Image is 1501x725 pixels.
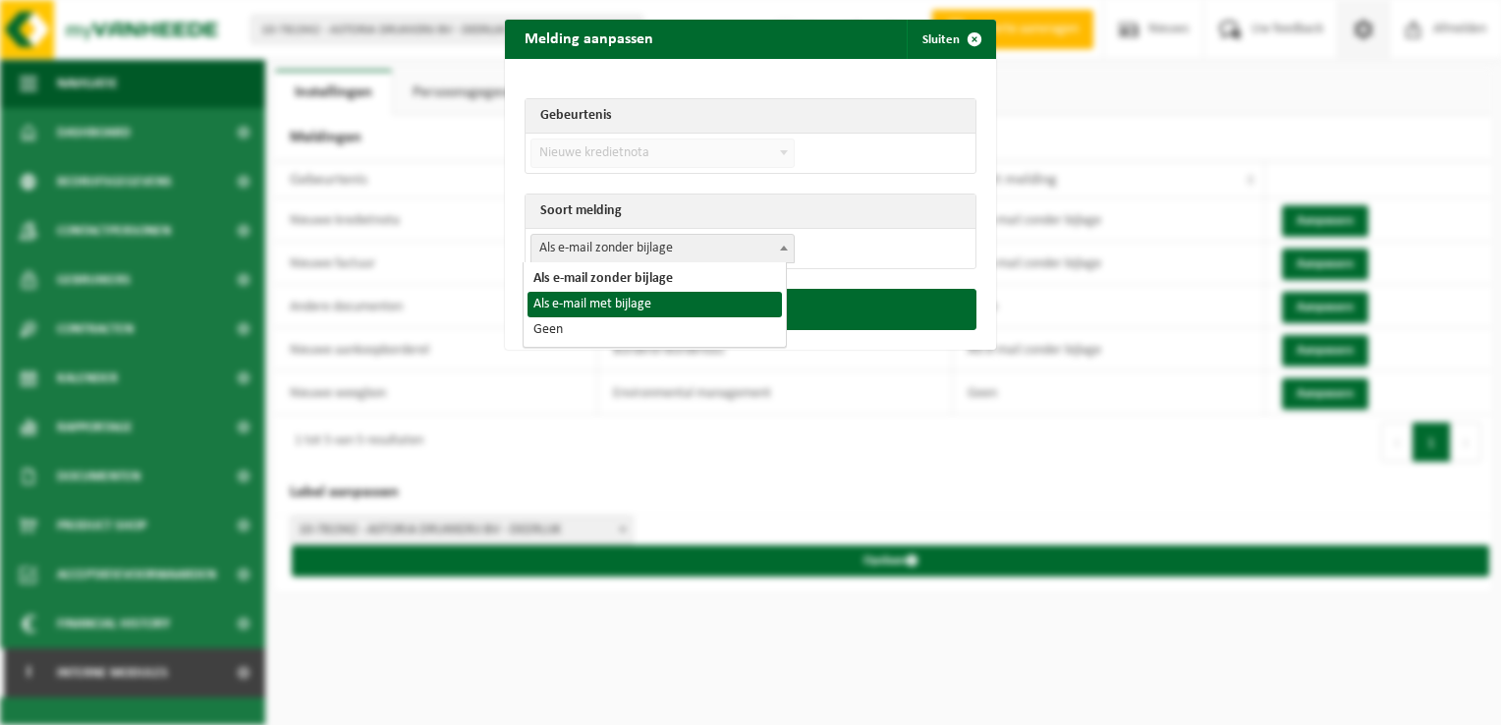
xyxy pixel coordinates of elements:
[531,139,794,167] span: Nieuwe kredietnota
[530,234,795,263] span: Als e-mail zonder bijlage
[526,195,975,229] th: Soort melding
[907,20,994,59] button: Sluiten
[526,99,975,134] th: Gebeurtenis
[505,20,673,57] h2: Melding aanpassen
[528,266,782,292] li: Als e-mail zonder bijlage
[528,292,782,317] li: Als e-mail met bijlage
[531,235,794,262] span: Als e-mail zonder bijlage
[530,139,795,168] span: Nieuwe kredietnota
[528,317,782,343] li: Geen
